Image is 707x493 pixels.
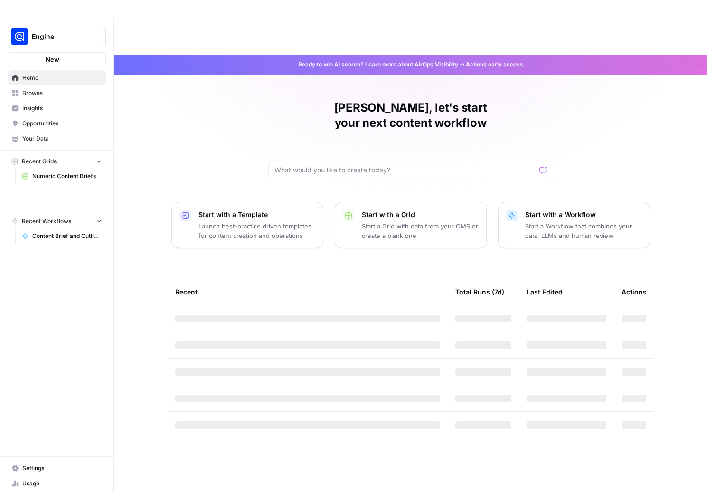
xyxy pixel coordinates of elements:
[32,172,102,180] span: Numeric Content Briefs
[268,100,553,131] h1: [PERSON_NAME], let's start your next content workflow
[362,210,479,219] p: Start with a Grid
[22,217,71,226] span: Recent Workflows
[198,221,315,240] p: Launch best-practice driven templates for content creation and operations
[8,116,106,131] a: Opportunities
[8,476,106,491] a: Usage
[8,154,106,169] button: Recent Grids
[22,479,102,488] span: Usage
[622,279,647,305] div: Actions
[8,70,106,85] a: Home
[18,169,106,184] a: Numeric Content Briefs
[335,202,487,248] button: Start with a GridStart a Grid with data from your CMS or create a blank one
[525,221,642,240] p: Start a Workflow that combines your data, LLMs and human review
[274,165,536,175] input: What would you like to create today?
[466,60,523,69] span: Actions early access
[498,202,650,248] button: Start with a WorkflowStart a Workflow that combines your data, LLMs and human review
[22,104,102,113] span: Insights
[8,131,106,146] a: Your Data
[22,157,57,166] span: Recent Grids
[22,119,102,128] span: Opportunities
[198,210,315,219] p: Start with a Template
[175,279,440,305] div: Recent
[8,214,106,228] button: Recent Workflows
[32,232,102,240] span: Content Brief and Outline v3
[455,279,504,305] div: Total Runs (7d)
[527,279,563,305] div: Last Edited
[8,85,106,101] a: Browse
[22,464,102,473] span: Settings
[8,101,106,116] a: Insights
[8,461,106,476] a: Settings
[365,61,396,68] a: Learn more
[22,134,102,143] span: Your Data
[171,202,323,248] button: Start with a TemplateLaunch best-practice driven templates for content creation and operations
[18,228,106,244] a: Content Brief and Outline v3
[525,210,642,219] p: Start with a Workflow
[298,60,458,69] span: Ready to win AI search? about AirOps Visibility
[22,89,102,97] span: Browse
[22,74,102,82] span: Home
[362,221,479,240] p: Start a Grid with data from your CMS or create a blank one
[8,52,106,66] button: New
[46,55,59,64] span: New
